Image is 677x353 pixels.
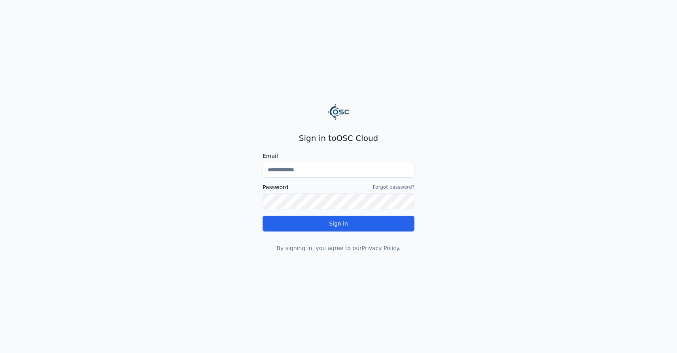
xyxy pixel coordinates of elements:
a: Forgot password? [373,184,414,190]
a: Privacy Policy [362,245,399,251]
label: Password [263,184,288,190]
h2: Sign in to OSC Cloud [263,133,414,144]
p: By signing in, you agree to our . [263,244,414,252]
button: Sign in [263,216,414,232]
img: Logo [327,101,350,123]
label: Email [263,153,414,159]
